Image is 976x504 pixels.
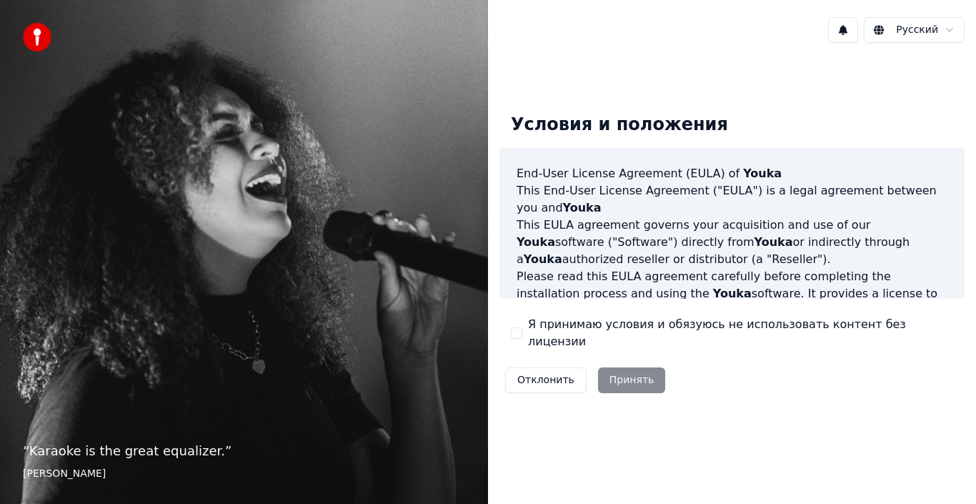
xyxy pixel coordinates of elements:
[713,287,752,300] span: Youka
[499,102,740,148] div: Условия и положения
[517,268,947,337] p: Please read this EULA agreement carefully before completing the installation process and using th...
[23,467,465,481] footer: [PERSON_NAME]
[755,235,793,249] span: Youka
[524,252,562,266] span: Youka
[505,367,587,393] button: Отклонить
[528,316,953,350] label: Я принимаю условия и обязуюсь не использовать контент без лицензии
[517,182,947,217] p: This End-User License Agreement ("EULA") is a legal agreement between you and
[563,201,602,214] span: Youka
[23,23,51,51] img: youka
[517,165,947,182] h3: End-User License Agreement (EULA) of
[23,441,465,461] p: “ Karaoke is the great equalizer. ”
[517,217,947,268] p: This EULA agreement governs your acquisition and use of our software ("Software") directly from o...
[517,235,555,249] span: Youka
[743,167,782,180] span: Youka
